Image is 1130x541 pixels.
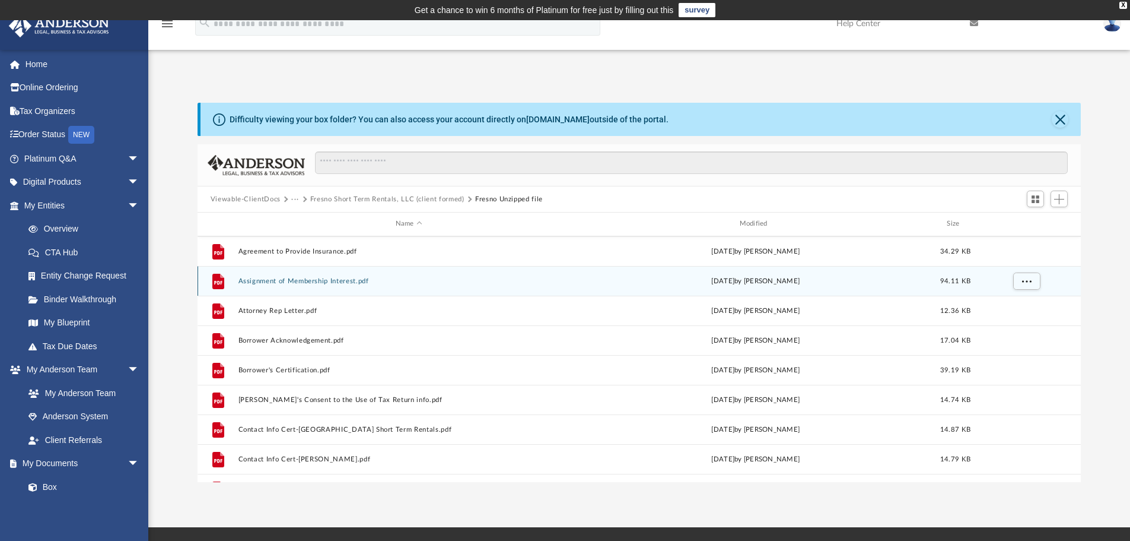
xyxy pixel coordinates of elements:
span: arrow_drop_down [128,194,151,218]
a: My Entitiesarrow_drop_down [8,194,157,217]
span: 14.79 KB [940,455,970,462]
button: Close [1052,111,1068,128]
a: My Anderson Team [17,381,145,405]
span: 14.87 KB [940,426,970,432]
button: Fresno Unzipped file [475,194,543,205]
a: My Documentsarrow_drop_down [8,452,151,476]
a: Order StatusNEW [8,123,157,147]
span: arrow_drop_down [128,358,151,382]
span: arrow_drop_down [128,170,151,195]
span: arrow_drop_down [128,147,151,171]
button: Assignment of Membership Interest.pdf [238,277,580,285]
span: 12.36 KB [940,307,970,314]
div: NEW [68,126,94,144]
button: Viewable-ClientDocs [211,194,281,205]
div: Name [237,219,579,229]
button: [PERSON_NAME]'s Consent to the Use of Tax Return info.pdf [238,396,580,404]
button: Borrower's Certification.pdf [238,366,580,374]
button: Agreement to Provide Insurance.pdf [238,248,580,255]
button: ··· [291,194,299,205]
a: Anderson System [17,405,151,429]
span: arrow_drop_down [128,452,151,476]
img: User Pic [1103,15,1121,32]
div: Modified [584,219,926,229]
i: search [198,16,211,29]
a: Home [8,52,157,76]
span: 14.74 KB [940,396,970,403]
a: Binder Walkthrough [17,287,157,311]
a: My Anderson Teamarrow_drop_down [8,358,151,382]
span: 17.04 KB [940,337,970,343]
a: Tax Due Dates [17,334,157,358]
a: My Blueprint [17,311,151,335]
a: [DOMAIN_NAME] [526,115,590,124]
button: Fresno Short Term Rentals, LLC (client formed) [310,194,464,205]
div: close [1119,2,1127,9]
a: Platinum Q&Aarrow_drop_down [8,147,157,170]
a: Client Referrals [17,428,151,452]
a: Meeting Minutes [17,499,151,523]
div: id [203,219,233,229]
div: id [984,219,1067,229]
div: Size [931,219,979,229]
span: 34.29 KB [940,248,970,254]
input: Search files and folders [315,151,1068,174]
div: [DATE] by [PERSON_NAME] [585,454,927,464]
a: survey [679,3,715,17]
div: [DATE] by [PERSON_NAME] [585,305,927,316]
a: Overview [17,217,157,241]
button: Borrower Acknowledgement.pdf [238,337,580,344]
a: Online Ordering [8,76,157,100]
a: Digital Productsarrow_drop_down [8,170,157,194]
a: Entity Change Request [17,264,157,288]
span: 94.11 KB [940,277,970,284]
a: CTA Hub [17,241,157,264]
div: [DATE] by [PERSON_NAME] [585,394,927,405]
button: Attorney Rep Letter.pdf [238,307,580,315]
img: Anderson Advisors Platinum Portal [5,14,113,37]
button: Contact Info Cert-[GEOGRAPHIC_DATA] Short Term Rentals.pdf [238,426,580,434]
div: [DATE] by [PERSON_NAME] [585,335,927,346]
button: More options [1013,272,1040,290]
button: Switch to Grid View [1027,191,1045,207]
i: menu [160,17,174,31]
div: [DATE] by [PERSON_NAME] [585,365,927,375]
a: menu [160,23,174,31]
button: Add [1051,191,1068,207]
a: Tax Organizers [8,99,157,123]
div: Difficulty viewing your box folder? You can also access your account directly on outside of the p... [230,113,669,126]
div: [DATE] by [PERSON_NAME] [585,424,927,435]
div: [DATE] by [PERSON_NAME] [585,276,927,286]
span: 39.19 KB [940,366,970,373]
a: Box [17,475,145,499]
div: Get a chance to win 6 months of Platinum for free just by filling out this [415,3,674,17]
button: Contact Info Cert-[PERSON_NAME].pdf [238,455,580,463]
div: grid [198,236,1081,482]
div: [DATE] by [PERSON_NAME] [585,246,927,257]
